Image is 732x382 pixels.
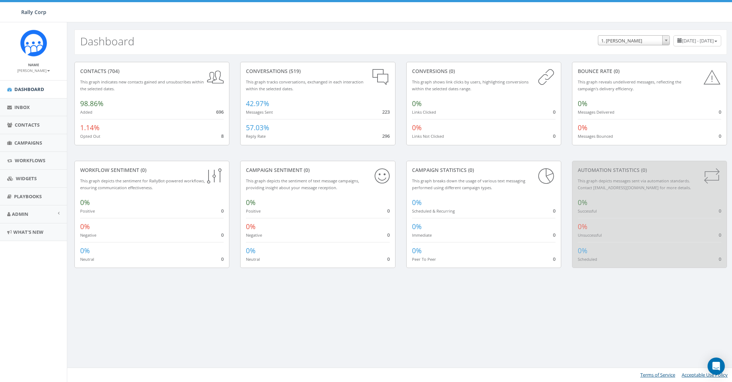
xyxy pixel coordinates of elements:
[80,232,96,238] small: Negative
[412,133,444,139] small: Links Not Clicked
[412,68,555,75] div: conversions
[387,208,390,214] span: 0
[246,198,256,207] span: 0%
[246,232,262,238] small: Negative
[302,167,310,173] span: (0)
[17,67,50,73] a: [PERSON_NAME]
[246,246,256,255] span: 0%
[80,79,204,91] small: This graph indicates new contacts gained and unsubscribes within the selected dates.
[288,68,301,74] span: (519)
[412,246,422,255] span: 0%
[14,86,44,92] span: Dashboard
[553,109,555,115] span: 0
[106,68,119,74] span: (704)
[80,198,90,207] span: 0%
[708,358,725,375] div: Open Intercom Messenger
[448,68,455,74] span: (0)
[221,256,224,262] span: 0
[80,167,224,174] div: Workflow Sentiment
[80,178,205,190] small: This graph depicts the sentiment for RallyBot-powered workflows, ensuring communication effective...
[412,208,455,214] small: Scheduled & Recurring
[719,232,721,238] span: 0
[246,167,389,174] div: Campaign Sentiment
[80,256,94,262] small: Neutral
[578,198,587,207] span: 0%
[221,133,224,139] span: 8
[578,99,587,108] span: 0%
[553,133,555,139] span: 0
[246,109,273,115] small: Messages Sent
[80,222,90,231] span: 0%
[80,99,104,108] span: 98.86%
[412,79,529,91] small: This graph shows link clicks by users, highlighting conversions within the selected dates range.
[598,36,669,46] span: 1. James Martin
[412,222,422,231] span: 0%
[246,256,260,262] small: Neutral
[15,122,40,128] span: Contacts
[246,68,389,75] div: conversations
[719,208,721,214] span: 0
[80,123,100,132] span: 1.14%
[719,109,721,115] span: 0
[15,157,45,164] span: Workflows
[14,104,30,110] span: Inbox
[578,178,691,190] small: This graph depicts messages sent via automation standards. Contact [EMAIL_ADDRESS][DOMAIN_NAME] f...
[382,133,390,139] span: 296
[467,167,474,173] span: (0)
[216,109,224,115] span: 696
[578,133,613,139] small: Messages Bounced
[578,79,681,91] small: This graph reveals undelivered messages, reflecting the campaign's delivery efficiency.
[80,35,134,47] h2: Dashboard
[553,208,555,214] span: 0
[640,167,647,173] span: (0)
[412,198,422,207] span: 0%
[80,109,92,115] small: Added
[221,208,224,214] span: 0
[578,68,721,75] div: Bounce Rate
[578,232,602,238] small: Unsuccessful
[387,256,390,262] span: 0
[412,167,555,174] div: Campaign Statistics
[246,222,256,231] span: 0%
[28,62,39,67] small: Name
[16,175,37,182] span: Widgets
[598,35,670,45] span: 1. James Martin
[578,208,597,214] small: Successful
[382,109,390,115] span: 223
[578,109,614,115] small: Messages Delivered
[578,222,587,231] span: 0%
[246,133,266,139] small: Reply Rate
[612,68,619,74] span: (0)
[682,37,714,44] span: [DATE] - [DATE]
[246,99,269,108] span: 42.97%
[80,208,95,214] small: Positive
[80,133,100,139] small: Opted Out
[640,372,675,378] a: Terms of Service
[13,229,44,235] span: What's New
[553,232,555,238] span: 0
[719,133,721,139] span: 0
[80,246,90,255] span: 0%
[578,123,587,132] span: 0%
[12,211,28,217] span: Admin
[412,178,525,190] small: This graph breaks down the usage of various text messaging performed using different campaign types.
[682,372,728,378] a: Acceptable Use Policy
[221,232,224,238] span: 0
[246,178,359,190] small: This graph depicts the sentiment of text message campaigns, providing insight about your message ...
[412,99,422,108] span: 0%
[21,9,46,15] span: Rally Corp
[578,246,587,255] span: 0%
[412,232,432,238] small: Immediate
[578,256,597,262] small: Scheduled
[412,109,436,115] small: Links Clicked
[578,167,721,174] div: Automation Statistics
[80,68,224,75] div: contacts
[412,256,436,262] small: Peer To Peer
[20,29,47,56] img: Icon_1.png
[246,208,261,214] small: Positive
[387,232,390,238] span: 0
[719,256,721,262] span: 0
[17,68,50,73] small: [PERSON_NAME]
[139,167,146,173] span: (0)
[246,79,363,91] small: This graph tracks conversations, exchanged in each interaction within the selected dates.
